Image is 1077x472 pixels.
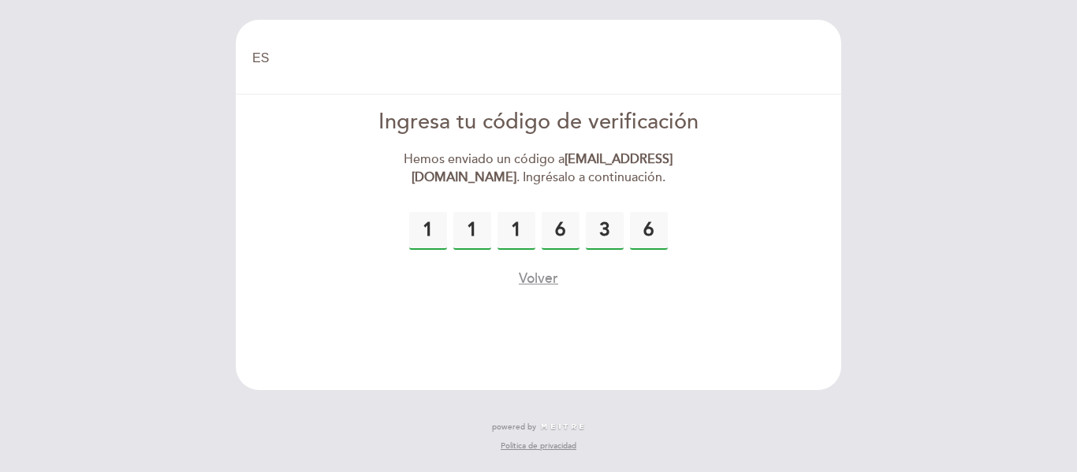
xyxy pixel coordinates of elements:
[542,212,579,250] input: 0
[409,212,447,250] input: 0
[498,212,535,250] input: 0
[501,440,576,452] a: Política de privacidad
[586,212,624,250] input: 0
[630,212,668,250] input: 0
[540,423,585,431] img: MEITRE
[358,107,720,138] div: Ingresa tu código de verificación
[358,151,720,187] div: Hemos enviado un código a . Ingrésalo a continuación.
[492,422,585,433] a: powered by
[412,151,673,185] strong: [EMAIL_ADDRESS][DOMAIN_NAME]
[453,212,491,250] input: 0
[492,422,536,433] span: powered by
[519,269,558,288] button: Volver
